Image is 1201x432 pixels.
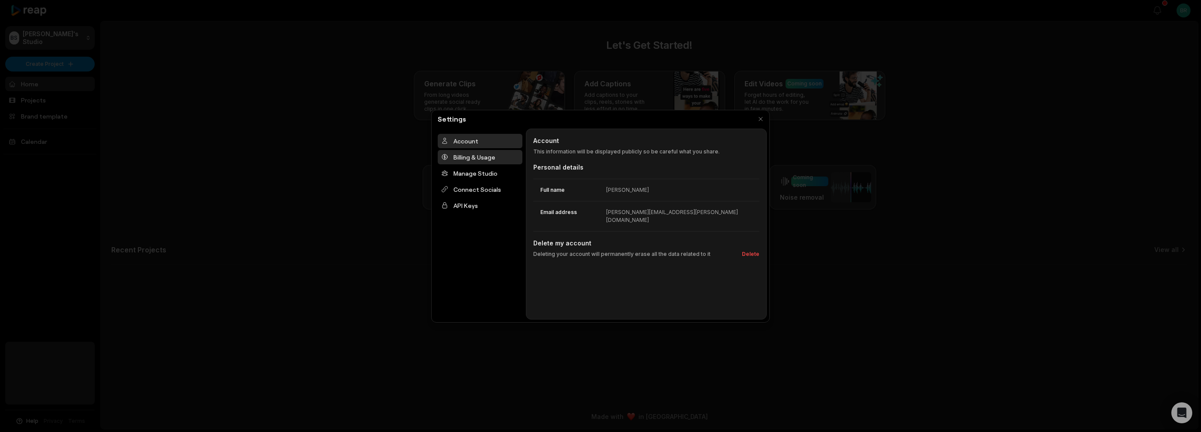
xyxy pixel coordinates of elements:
[533,208,606,224] dt: Email address
[738,250,759,258] button: Delete
[533,163,759,172] div: Personal details
[438,166,522,180] div: Manage Studio
[438,150,522,164] div: Billing & Usage
[533,186,606,194] dt: Full name
[533,136,759,145] h2: Account
[533,250,710,258] p: Deleting your account will permanently erase all the data related to it
[438,134,522,148] div: Account
[438,182,522,197] div: Connect Socials
[438,198,522,213] div: API Keys
[533,238,759,248] h2: Delete my account
[434,114,470,124] h2: Settings
[533,148,759,156] p: This information will be displayed publicly so be careful what you share.
[606,208,759,224] div: [PERSON_NAME][EMAIL_ADDRESS][PERSON_NAME][DOMAIN_NAME]
[606,186,649,194] div: [PERSON_NAME]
